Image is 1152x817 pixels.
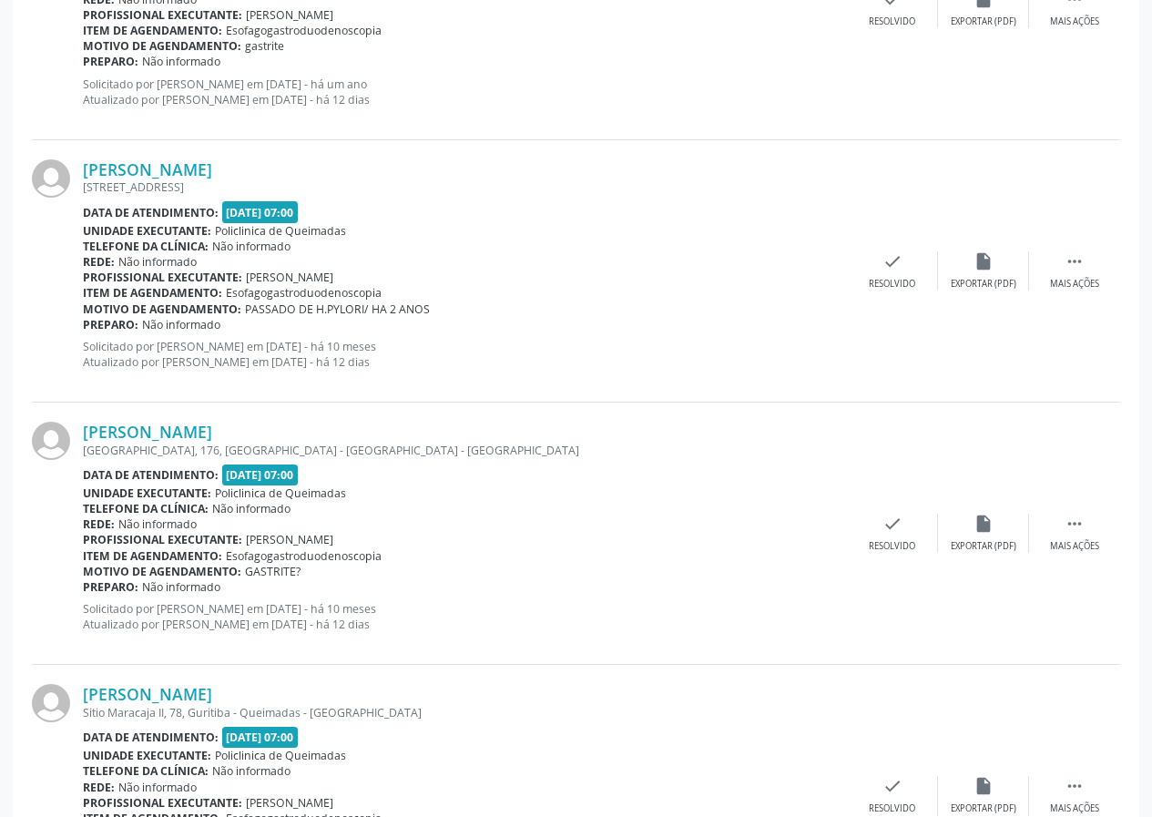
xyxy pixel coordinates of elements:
[974,776,994,796] i: insert_drive_file
[974,251,994,271] i: insert_drive_file
[83,548,222,564] b: Item de agendamento:
[869,278,915,291] div: Resolvido
[83,684,212,704] a: [PERSON_NAME]
[118,780,197,795] span: Não informado
[83,301,241,317] b: Motivo de agendamento:
[83,795,242,811] b: Profissional executante:
[142,317,220,332] span: Não informado
[83,601,847,632] p: Solicitado por [PERSON_NAME] em [DATE] - há 10 meses Atualizado por [PERSON_NAME] em [DATE] - há ...
[83,77,847,107] p: Solicitado por [PERSON_NAME] em [DATE] - há um ano Atualizado por [PERSON_NAME] em [DATE] - há 12...
[32,159,70,198] img: img
[142,579,220,595] span: Não informado
[245,564,301,579] span: GASTRITE?
[83,205,219,220] b: Data de atendimento:
[1065,776,1085,796] i: 
[1050,15,1099,28] div: Mais ações
[951,540,1016,553] div: Exportar (PDF)
[869,540,915,553] div: Resolvido
[222,465,299,485] span: [DATE] 07:00
[882,251,902,271] i: check
[245,38,284,54] span: gastrite
[83,422,212,442] a: [PERSON_NAME]
[1050,278,1099,291] div: Mais ações
[83,54,138,69] b: Preparo:
[882,776,902,796] i: check
[215,748,346,763] span: Policlinica de Queimadas
[83,579,138,595] b: Preparo:
[83,763,209,779] b: Telefone da clínica:
[951,278,1016,291] div: Exportar (PDF)
[83,516,115,532] b: Rede:
[246,7,333,23] span: [PERSON_NAME]
[83,564,241,579] b: Motivo de agendamento:
[118,254,197,270] span: Não informado
[142,54,220,69] span: Não informado
[245,301,430,317] span: PASSADO DE H.PYLORI/ HA 2 ANOS
[83,730,219,745] b: Data de atendimento:
[222,201,299,222] span: [DATE] 07:00
[974,514,994,534] i: insert_drive_file
[83,23,222,38] b: Item de agendamento:
[226,548,382,564] span: Esofagogastroduodenoscopia
[222,727,299,748] span: [DATE] 07:00
[83,239,209,254] b: Telefone da clínica:
[83,270,242,285] b: Profissional executante:
[869,15,915,28] div: Resolvido
[83,223,211,239] b: Unidade executante:
[951,802,1016,815] div: Exportar (PDF)
[83,317,138,332] b: Preparo:
[882,514,902,534] i: check
[83,748,211,763] b: Unidade executante:
[246,532,333,547] span: [PERSON_NAME]
[83,485,211,501] b: Unidade executante:
[212,239,291,254] span: Não informado
[212,763,291,779] span: Não informado
[83,532,242,547] b: Profissional executante:
[951,15,1016,28] div: Exportar (PDF)
[83,705,847,720] div: Sitio Maracaja II, 78, Guritiba - Queimadas - [GEOGRAPHIC_DATA]
[32,684,70,722] img: img
[83,285,222,301] b: Item de agendamento:
[83,443,847,458] div: [GEOGRAPHIC_DATA], 176, [GEOGRAPHIC_DATA] - [GEOGRAPHIC_DATA] - [GEOGRAPHIC_DATA]
[83,501,209,516] b: Telefone da clínica:
[83,780,115,795] b: Rede:
[869,802,915,815] div: Resolvido
[215,223,346,239] span: Policlinica de Queimadas
[118,516,197,532] span: Não informado
[246,795,333,811] span: [PERSON_NAME]
[83,339,847,370] p: Solicitado por [PERSON_NAME] em [DATE] - há 10 meses Atualizado por [PERSON_NAME] em [DATE] - há ...
[215,485,346,501] span: Policlinica de Queimadas
[212,501,291,516] span: Não informado
[226,285,382,301] span: Esofagogastroduodenoscopia
[1065,514,1085,534] i: 
[83,159,212,179] a: [PERSON_NAME]
[1065,251,1085,271] i: 
[83,254,115,270] b: Rede:
[83,38,241,54] b: Motivo de agendamento:
[1050,540,1099,553] div: Mais ações
[1050,802,1099,815] div: Mais ações
[246,270,333,285] span: [PERSON_NAME]
[83,179,847,195] div: [STREET_ADDRESS]
[83,7,242,23] b: Profissional executante:
[83,467,219,483] b: Data de atendimento:
[226,23,382,38] span: Esofagogastroduodenoscopia
[32,422,70,460] img: img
